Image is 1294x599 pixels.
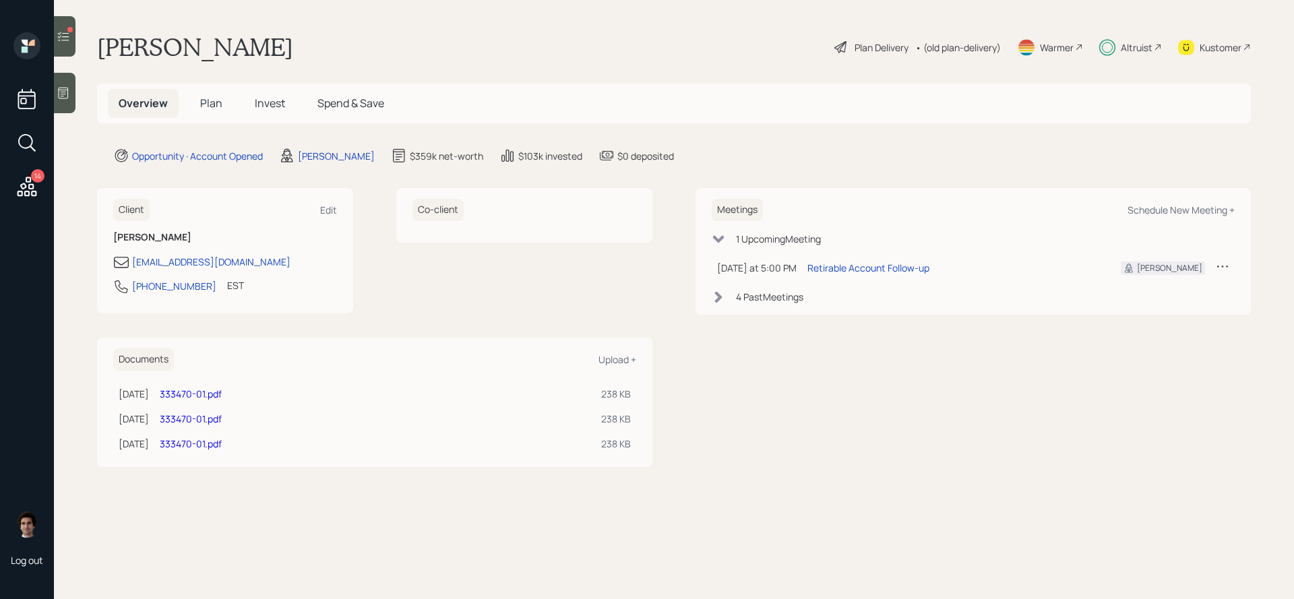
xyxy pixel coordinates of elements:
div: Upload + [598,353,636,366]
a: 333470-01.pdf [160,412,222,425]
div: Altruist [1121,40,1152,55]
div: 238 KB [601,387,631,401]
a: 333470-01.pdf [160,437,222,450]
span: Invest [255,96,285,111]
div: $359k net-worth [410,149,483,163]
div: [DATE] at 5:00 PM [717,261,797,275]
div: [PERSON_NAME] [1137,262,1202,274]
span: Plan [200,96,222,111]
a: 333470-01.pdf [160,387,222,400]
div: [DATE] [119,387,149,401]
div: 238 KB [601,437,631,451]
div: EST [227,278,244,292]
span: Spend & Save [317,96,384,111]
div: Kustomer [1200,40,1241,55]
div: $103k invested [518,149,582,163]
h6: Meetings [712,199,763,221]
div: Plan Delivery [855,40,908,55]
h6: Client [113,199,150,221]
h1: [PERSON_NAME] [97,32,293,62]
img: harrison-schaefer-headshot-2.png [13,511,40,538]
div: 14 [31,169,44,183]
div: Log out [11,554,43,567]
div: Edit [320,203,337,216]
div: [EMAIL_ADDRESS][DOMAIN_NAME] [132,255,290,269]
h6: Co-client [412,199,464,221]
div: [PHONE_NUMBER] [132,279,216,293]
div: Opportunity · Account Opened [132,149,263,163]
h6: [PERSON_NAME] [113,232,337,243]
h6: Documents [113,348,174,371]
div: Retirable Account Follow-up [807,261,929,275]
div: [PERSON_NAME] [298,149,375,163]
span: Overview [119,96,168,111]
div: $0 deposited [617,149,674,163]
div: Warmer [1040,40,1074,55]
div: • (old plan-delivery) [915,40,1001,55]
div: [DATE] [119,412,149,426]
div: [DATE] [119,437,149,451]
div: 1 Upcoming Meeting [736,232,821,246]
div: Schedule New Meeting + [1128,203,1235,216]
div: 4 Past Meeting s [736,290,803,304]
div: 238 KB [601,412,631,426]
